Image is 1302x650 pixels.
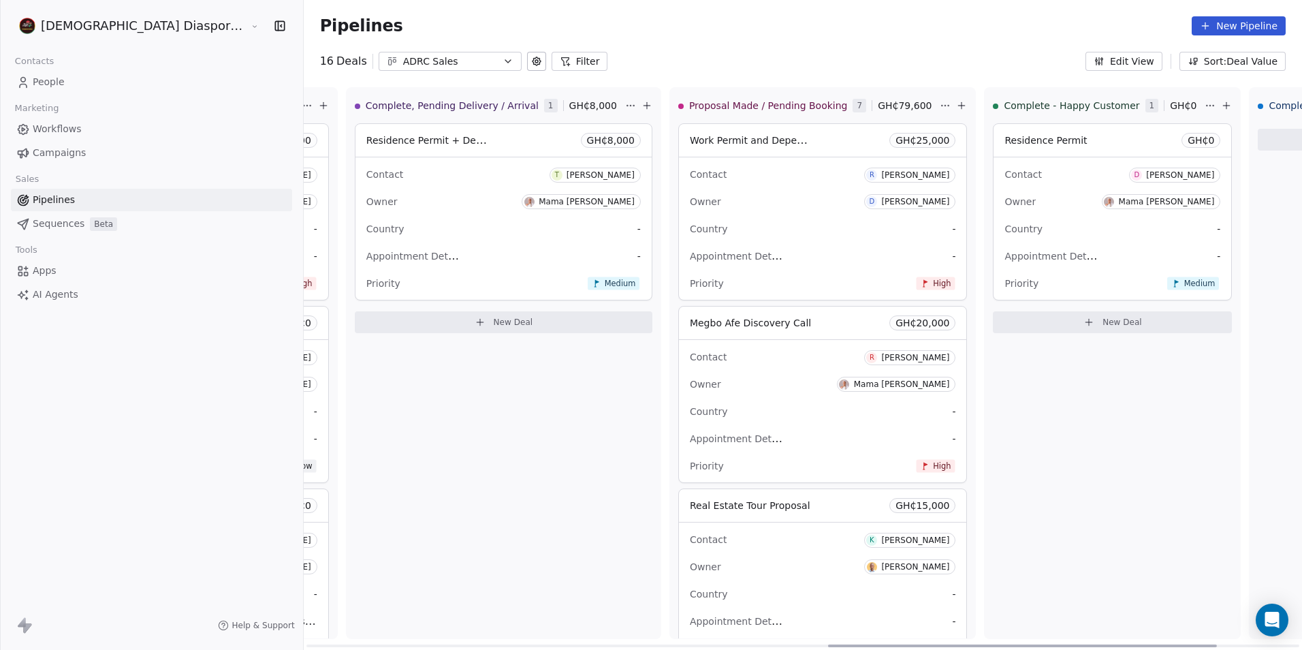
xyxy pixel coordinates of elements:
[690,561,721,572] span: Owner
[881,562,949,572] div: [PERSON_NAME]
[355,88,622,123] div: Complete, Pending Delivery / Arrival1GH₵8,000
[690,278,724,289] span: Priority
[33,122,82,136] span: Workflows
[11,260,292,282] a: Apps
[555,170,559,181] div: T
[690,500,810,511] span: Real Estate Tour Proposal
[314,587,317,601] span: -
[933,461,951,471] span: High
[232,620,294,631] span: Help & Support
[366,223,404,234] span: Country
[690,249,788,262] span: Appointment Details
[881,170,949,180] div: [PERSON_NAME]
[690,589,728,600] span: Country
[1184,278,1216,288] span: Medium
[320,16,403,35] span: Pipelines
[690,432,788,445] span: Appointment Details
[41,17,247,35] span: [DEMOGRAPHIC_DATA] Diaspora Resource Centre
[16,14,240,37] button: [DEMOGRAPHIC_DATA] Diaspora Resource Centre
[552,52,608,71] button: Filter
[952,615,955,628] span: -
[690,461,724,471] span: Priority
[33,217,84,231] span: Sequences
[366,169,403,180] span: Contact
[33,193,75,207] span: Pipelines
[637,249,641,263] span: -
[314,249,317,263] span: -
[689,99,848,112] span: Proposal Made / Pending Booking
[1146,170,1214,180] div: [PERSON_NAME]
[355,311,652,333] button: New Deal
[1217,249,1220,263] span: -
[690,352,727,362] span: Contact
[1170,99,1196,112] span: GH₵ 0
[1085,52,1162,71] button: Edit View
[1217,222,1220,236] span: -
[895,134,949,147] span: GH₵ 25,000
[1004,169,1041,180] span: Contact
[11,118,292,140] a: Workflows
[690,379,721,390] span: Owner
[11,189,292,211] a: Pipelines
[881,353,949,362] div: [PERSON_NAME]
[881,536,949,545] div: [PERSON_NAME]
[10,240,43,260] span: Tools
[314,222,317,236] span: -
[1119,197,1215,206] div: Mama [PERSON_NAME]
[952,222,955,236] span: -
[678,123,968,300] div: Work Permit and Dependancy ResidencyGH₵25,000ContactR[PERSON_NAME]OwnerD[PERSON_NAME]Country-Appo...
[854,380,950,389] div: Mama [PERSON_NAME]
[853,99,866,112] span: 7
[604,278,635,288] span: Medium
[690,196,721,207] span: Owner
[1004,223,1043,234] span: Country
[11,71,292,93] a: People
[1179,52,1286,71] button: Sort: Deal Value
[1004,278,1038,289] span: Priority
[19,18,35,34] img: AFRICAN%20DIASPORA%20GRP.%20RES.%20CENT.%20LOGO%20-2%20PROFILE-02-02-1.png
[933,278,951,288] span: High
[993,123,1232,300] div: Residence PermitGH₵0ContactD[PERSON_NAME]OwnerMMama [PERSON_NAME]Country-Appointment Details-Prio...
[403,55,497,69] div: ADRC Sales
[355,123,652,300] div: Residence Permit + Dependent Residency x2GH₵8,000ContactT[PERSON_NAME]OwnerMMama [PERSON_NAME]Cou...
[1104,197,1114,207] img: M
[895,499,949,512] span: GH₵ 15,000
[870,170,874,181] div: R
[1192,16,1286,35] button: New Pipeline
[1004,135,1087,146] span: Residence Permit
[320,53,367,69] div: 16
[690,406,728,417] span: Country
[1004,196,1036,207] span: Owner
[690,223,728,234] span: Country
[895,316,949,330] span: GH₵ 20,000
[839,380,849,390] img: M
[9,98,65,119] span: Marketing
[366,278,400,289] span: Priority
[690,615,788,628] span: Appointment Details
[218,620,294,631] a: Help & Support
[690,134,883,146] span: Work Permit and Dependancy Residency
[33,75,65,89] span: People
[952,249,955,263] span: -
[1004,99,1139,112] span: Complete - Happy Customer
[1256,604,1288,636] div: Open Intercom Messenger
[1134,170,1139,181] div: D
[1102,317,1142,328] span: New Deal
[690,169,727,180] span: Contact
[569,99,617,112] span: GH₵ 8,000
[11,213,292,235] a: SequencesBeta
[366,134,582,146] span: Residence Permit + Dependent Residency x2
[870,535,874,546] div: K
[690,534,727,545] span: Contact
[314,405,317,418] span: -
[336,53,367,69] span: Deals
[494,317,533,328] span: New Deal
[952,587,955,601] span: -
[297,461,313,471] span: Low
[881,197,949,206] div: [PERSON_NAME]
[366,99,539,112] span: Complete, Pending Delivery / Arrival
[878,99,932,112] span: GH₵ 79,600
[993,311,1232,333] button: New Deal
[33,288,78,302] span: AI Agents
[587,134,635,147] span: GH₵ 8,000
